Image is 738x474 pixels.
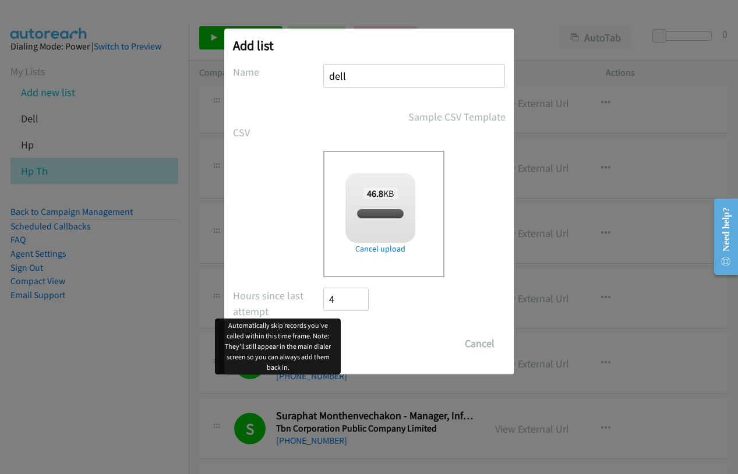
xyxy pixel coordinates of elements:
[704,190,738,283] iframe: Resource Center
[345,243,415,255] a: Cancel upload
[361,208,400,220] span: split_1.csv
[233,125,324,140] label: CSV
[215,319,341,374] div: Automatically skip records you've called within this time frame. Note: They'll still appear in th...
[233,64,324,80] label: Name
[233,288,324,319] label: Hours since last attempt
[408,109,506,125] a: Sample CSV Template
[367,188,383,199] strong: 46.8
[363,188,398,199] span: KB
[233,37,506,54] h2: Add list
[454,332,506,355] button: Cancel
